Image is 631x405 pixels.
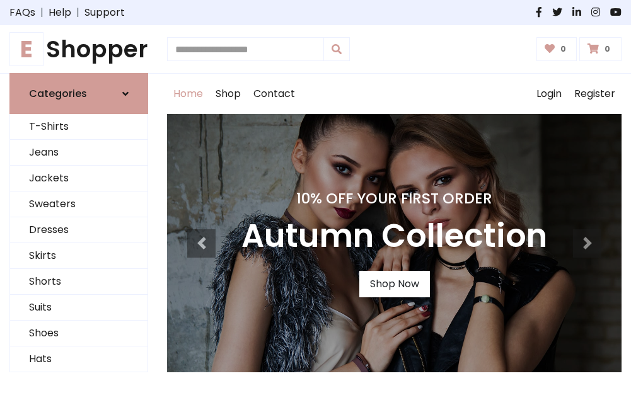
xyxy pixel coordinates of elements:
[167,74,209,114] a: Home
[9,73,148,114] a: Categories
[247,74,301,114] a: Contact
[10,295,148,321] a: Suits
[49,5,71,20] a: Help
[10,114,148,140] a: T-Shirts
[568,74,622,114] a: Register
[10,217,148,243] a: Dresses
[35,5,49,20] span: |
[84,5,125,20] a: Support
[10,166,148,191] a: Jackets
[209,74,247,114] a: Shop
[359,271,430,297] a: Shop Now
[241,190,547,207] h4: 10% Off Your First Order
[536,37,577,61] a: 0
[10,321,148,346] a: Shoes
[10,191,148,217] a: Sweaters
[579,37,622,61] a: 0
[241,217,547,256] h3: Autumn Collection
[9,35,148,63] h1: Shopper
[9,32,43,66] span: E
[10,140,148,166] a: Jeans
[530,74,568,114] a: Login
[557,43,569,55] span: 0
[10,269,148,295] a: Shorts
[10,243,148,269] a: Skirts
[10,346,148,372] a: Hats
[9,5,35,20] a: FAQs
[71,5,84,20] span: |
[29,88,87,100] h6: Categories
[601,43,613,55] span: 0
[9,35,148,63] a: EShopper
